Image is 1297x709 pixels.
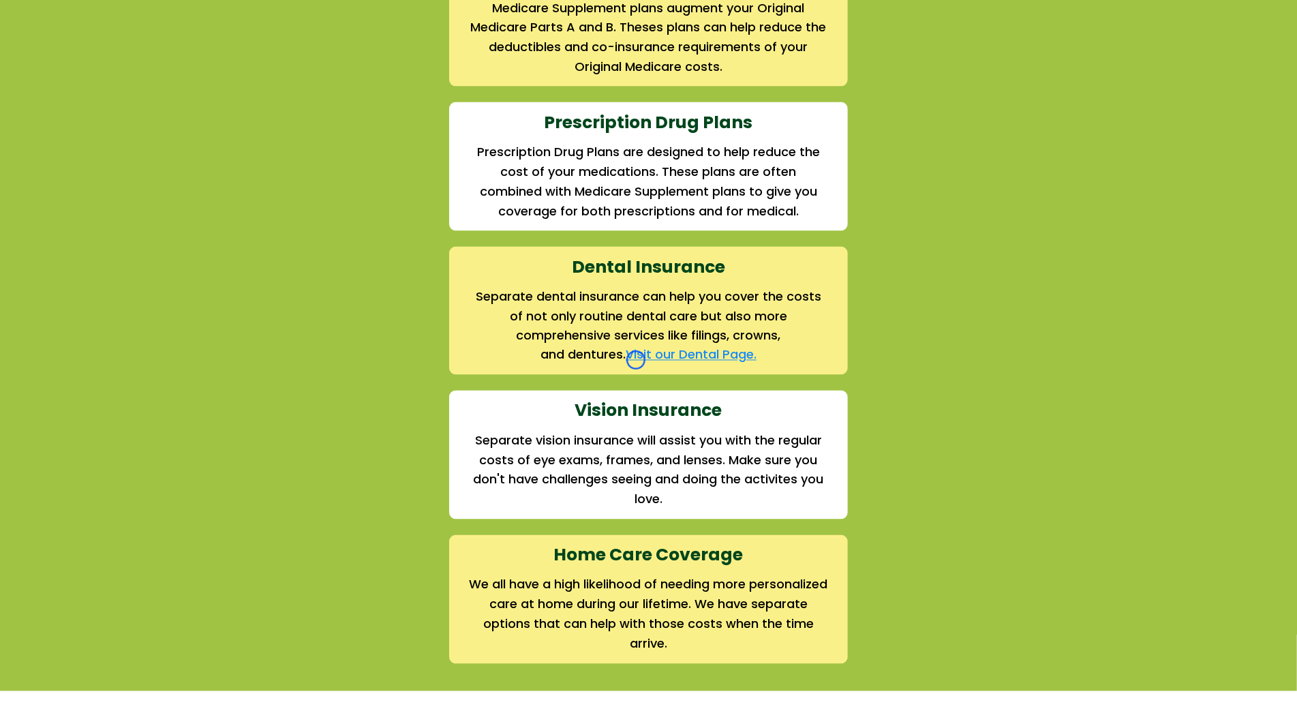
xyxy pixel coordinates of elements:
[469,346,828,365] h2: and dentures.
[469,432,828,510] h2: Separate vision insurance will assist you with the regular costs of eye exams, frames, and lenses...
[575,399,722,423] strong: Vision Insurance
[469,287,828,346] h2: Separate dental insurance can help you cover the costs of not only routine dental care but also m...
[469,575,828,654] h2: We all have a high likelihood of needing more personalized care at home during our lifetime. We h...
[626,346,757,363] a: Visit our Dental Page.
[469,142,828,221] h2: Prescription Drug Plans are designed to help reduce the cost of your medications. These plans are...
[572,255,725,279] strong: Dental Insurance
[554,543,744,567] strong: Home Care Coverage
[545,110,753,134] strong: Prescription Drug Plans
